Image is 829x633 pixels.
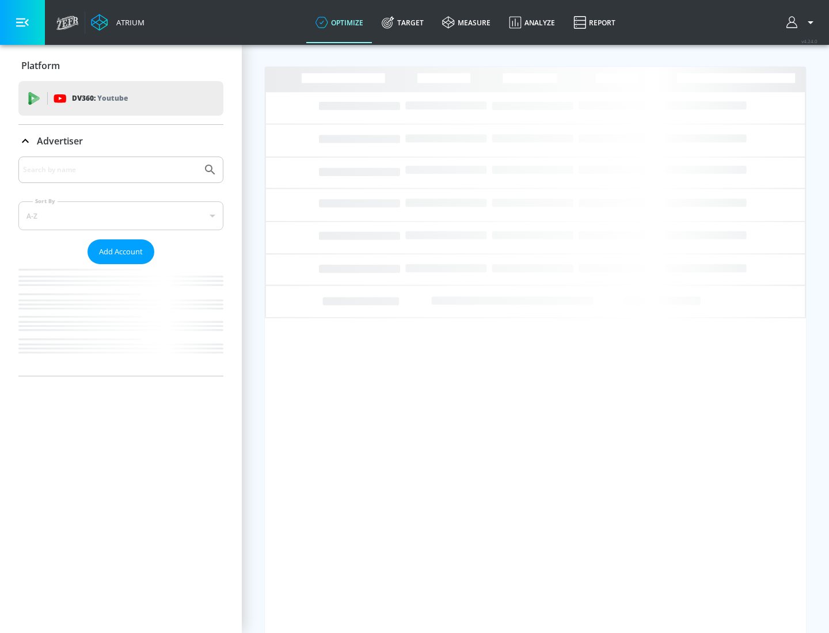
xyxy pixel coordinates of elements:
p: Platform [21,59,60,72]
a: Analyze [500,2,564,43]
a: Report [564,2,625,43]
a: Target [372,2,433,43]
div: Advertiser [18,157,223,376]
button: Add Account [88,239,154,264]
div: Atrium [112,17,144,28]
span: Add Account [99,245,143,258]
a: measure [433,2,500,43]
div: Advertiser [18,125,223,157]
input: Search by name [23,162,197,177]
a: optimize [306,2,372,43]
label: Sort By [33,197,58,205]
a: Atrium [91,14,144,31]
p: DV360: [72,92,128,105]
p: Advertiser [37,135,83,147]
div: A-Z [18,201,223,230]
nav: list of Advertiser [18,264,223,376]
span: v 4.24.0 [801,38,817,44]
div: DV360: Youtube [18,81,223,116]
div: Platform [18,49,223,82]
p: Youtube [97,92,128,104]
